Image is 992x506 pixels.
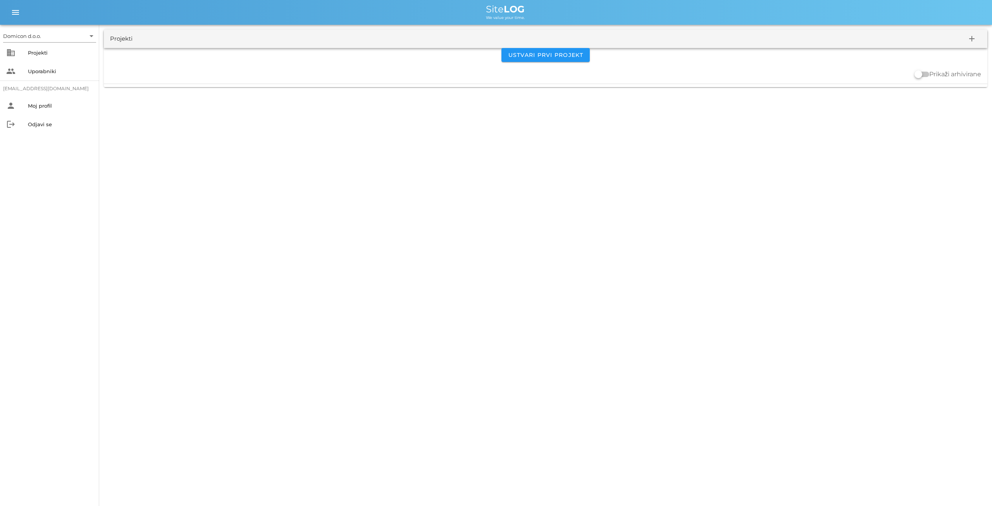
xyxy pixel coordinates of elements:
[6,120,15,129] i: logout
[486,15,525,20] span: We value your time.
[3,30,96,42] div: Domicon d.o.o.
[28,103,93,109] div: Moj profil
[6,101,15,110] i: person
[504,3,525,15] b: LOG
[501,48,589,62] button: Ustvari prvi projekt
[11,8,20,17] i: menu
[28,50,93,56] div: Projekti
[28,68,93,74] div: Uporabniki
[508,51,583,58] span: Ustvari prvi projekt
[486,3,525,15] span: Site
[967,34,976,43] i: add
[3,33,41,39] div: Domicon d.o.o.
[110,34,133,43] div: Projekti
[929,70,981,78] label: Prikaži arhivirane
[6,48,15,57] i: business
[28,121,93,127] div: Odjavi se
[6,67,15,76] i: people
[87,31,96,41] i: arrow_drop_down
